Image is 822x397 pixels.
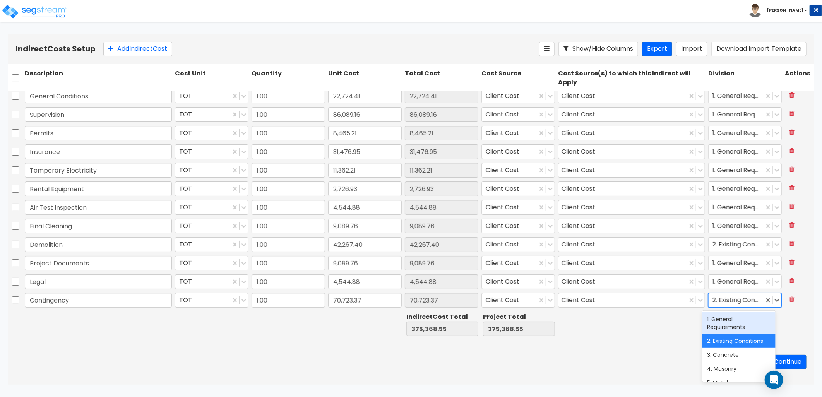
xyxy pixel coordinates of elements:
[558,144,705,159] div: Client Cost
[558,200,705,215] div: Client Cost
[481,256,555,270] div: Client Cost
[481,107,555,122] div: Client Cost
[562,276,598,288] div: Client Cost
[175,126,248,140] div: TOT
[562,146,598,158] div: Client Cost
[767,7,803,13] b: [PERSON_NAME]
[702,334,775,348] div: 2. Existing Conditions
[23,68,173,89] div: Description
[765,371,783,389] div: Open Intercom Messenger
[175,89,248,103] div: TOT
[175,274,248,289] div: TOT
[708,219,782,233] div: 1. General Requirements
[327,68,403,89] div: Unit Cost
[562,127,598,139] div: Client Cost
[558,219,705,233] div: Client Cost
[481,181,555,196] div: Client Cost
[175,144,248,159] div: TOT
[481,126,555,140] div: Client Cost
[483,313,555,322] div: Project Total
[785,107,799,121] button: Delete Row
[558,293,705,308] div: Client Cost
[747,355,807,369] button: Save & Continue
[785,200,799,214] button: Delete Row
[708,237,782,252] div: 2. Existing Conditions
[481,89,555,103] div: Client Cost
[562,257,598,269] div: Client Cost
[642,42,672,56] button: Export
[707,68,783,89] div: Division
[558,274,705,289] div: Client Cost
[785,237,799,251] button: Delete Row
[481,219,555,233] div: Client Cost
[481,163,555,178] div: Client Cost
[1,4,67,19] img: logo_pro_r.png
[708,126,782,140] div: 1. General Requirements
[702,312,775,334] div: 1. General Requirements
[785,293,799,306] button: Delete Row
[481,200,555,215] div: Client Cost
[558,89,705,103] div: Client Cost
[785,89,799,102] button: Delete Row
[702,376,775,390] div: 5. Metals
[562,202,598,214] div: Client Cost
[785,181,799,195] button: Delete Row
[708,274,782,289] div: 1. General Requirements
[480,68,557,89] div: Cost Source
[406,313,478,322] div: Indirect Cost Total
[562,183,598,195] div: Client Cost
[562,109,598,121] div: Client Cost
[708,163,782,178] div: 1. General Requirements
[676,42,707,56] button: Import
[785,163,799,176] button: Delete Row
[558,42,638,56] button: Show/Hide Columns
[175,237,248,252] div: TOT
[785,126,799,139] button: Delete Row
[785,274,799,288] button: Delete Row
[175,107,248,122] div: TOT
[702,348,775,362] div: 3. Concrete
[702,362,775,376] div: 4. Masonry
[173,68,250,89] div: Cost Unit
[15,43,96,54] b: Indirect Costs Setup
[558,181,705,196] div: Client Cost
[403,68,480,89] div: Total Cost
[708,256,782,270] div: 1. General Requirements
[558,126,705,140] div: Client Cost
[748,4,762,17] img: avatar.png
[785,144,799,158] button: Delete Row
[562,164,598,176] div: Client Cost
[481,293,555,308] div: Client Cost
[539,42,555,56] button: Reorder Items
[558,256,705,270] div: Client Cost
[708,107,782,122] div: 1. General Requirements
[783,68,814,89] div: Actions
[175,256,248,270] div: TOT
[708,293,782,308] div: 2. Existing Conditions
[175,219,248,233] div: TOT
[562,220,598,232] div: Client Cost
[708,144,782,159] div: 1. General Requirements
[785,219,799,232] button: Delete Row
[481,237,555,252] div: Client Cost
[708,200,782,215] div: 1. General Requirements
[558,163,705,178] div: Client Cost
[562,239,598,251] div: Client Cost
[562,90,598,102] div: Client Cost
[175,181,248,196] div: TOT
[562,294,598,306] div: Client Cost
[175,200,248,215] div: TOT
[103,42,172,56] button: AddIndirectCost
[175,293,248,308] div: TOT
[708,89,782,103] div: 1. General Requirements
[481,274,555,289] div: Client Cost
[708,181,782,196] div: 1. General Requirements
[557,68,707,89] div: Cost Source(s) to which this Indirect will Apply
[558,107,705,122] div: Client Cost
[711,42,807,56] button: Download Import Template
[558,237,705,252] div: Client Cost
[250,68,327,89] div: Quantity
[785,256,799,269] button: Delete Row
[481,144,555,159] div: Client Cost
[175,163,248,178] div: TOT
